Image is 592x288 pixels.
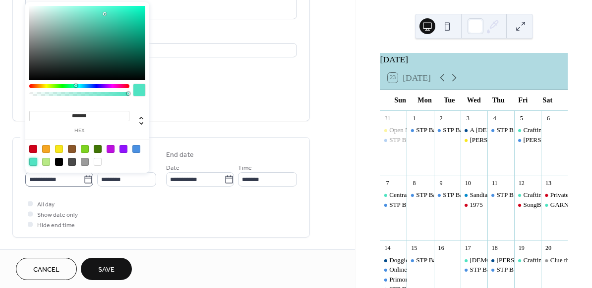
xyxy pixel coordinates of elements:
[407,126,433,135] div: STP Baby with the bath water rehearsals
[81,145,89,153] div: #7ED321
[524,126,563,135] div: Crafting Circle
[42,145,50,153] div: #F5A623
[383,179,392,188] div: 7
[383,114,392,122] div: 31
[490,114,499,122] div: 4
[107,145,115,153] div: #BD10E0
[514,200,541,209] div: SongBird Rehearsal
[437,114,445,122] div: 2
[94,158,102,166] div: #FFFFFF
[541,191,568,199] div: Private rehearsal
[81,258,132,280] button: Save
[541,256,568,265] div: Clue the Movie
[29,145,37,153] div: #D0021B
[383,244,392,252] div: 14
[514,256,541,265] div: Crafting Circle
[389,275,533,284] div: Primordial Sound Meditation with [PERSON_NAME]
[443,126,549,135] div: STP Baby with the bath water rehearsals
[517,114,526,122] div: 5
[94,145,102,153] div: #417505
[514,126,541,135] div: Crafting Circle
[517,244,526,252] div: 19
[461,136,487,144] div: Matt Flinner Trio opening guest Briony Hunn
[37,199,55,210] span: All day
[68,158,76,166] div: #4A4A4A
[413,90,437,110] div: Mon
[380,265,407,274] div: Online Silent Auction for Campout for the cause ends
[55,145,63,153] div: #F8E71C
[380,256,407,265] div: Doggie Market
[443,191,549,199] div: STP Baby with the bath water rehearsals
[511,90,535,110] div: Fri
[464,114,472,122] div: 3
[389,136,495,144] div: STP Baby with the bath water rehearsals
[389,200,495,209] div: STP Baby with the bath water rehearsals
[29,158,37,166] div: #50E3C2
[410,244,418,252] div: 15
[490,244,499,252] div: 18
[514,191,541,199] div: Crafting Circle
[487,191,514,199] div: STP Baby with the bath water rehearsals
[389,265,530,274] div: Online Silent Auction for Campout for the cause ends
[416,126,522,135] div: STP Baby with the bath water rehearsals
[410,114,418,122] div: 1
[407,256,433,265] div: STP Baby with the bath water rehearsals
[461,126,487,135] div: A Church Board Meeting
[238,163,252,173] span: Time
[37,220,75,231] span: Hide end time
[388,90,413,110] div: Sun
[389,256,429,265] div: Doggie Market
[380,275,407,284] div: Primordial Sound Meditation with Priti Chanda Klco
[29,128,129,134] label: hex
[68,145,76,153] div: #8B572A
[166,150,194,160] div: End date
[524,256,563,265] div: Crafting Circle
[16,258,77,280] button: Cancel
[33,265,59,275] span: Cancel
[470,126,589,135] div: A [DEMOGRAPHIC_DATA] Board Meeting
[380,136,407,144] div: STP Baby with the bath water rehearsals
[490,179,499,188] div: 11
[524,200,576,209] div: SongBird Rehearsal
[517,179,526,188] div: 12
[470,200,482,209] div: 1975
[514,136,541,144] div: Salida Moth Mixed ages auditions
[25,31,295,42] div: Location
[461,256,487,265] div: Shamanic Healing Circle with Sarah Sol
[81,158,89,166] div: #9B9B9B
[389,126,415,135] div: Open Mic
[464,244,472,252] div: 17
[464,179,472,188] div: 10
[407,191,433,199] div: STP Baby with the bath water rehearsals
[55,158,63,166] div: #000000
[166,163,179,173] span: Date
[380,191,407,199] div: Central Colorado Humanist
[98,265,115,275] span: Save
[461,200,487,209] div: 1975
[544,114,552,122] div: 6
[486,90,511,110] div: Thu
[416,191,522,199] div: STP Baby with the bath water rehearsals
[487,126,514,135] div: STP Baby with the bath water rehearsals
[544,179,552,188] div: 13
[461,265,487,274] div: STP Baby with the bath water rehearsals
[434,191,461,199] div: STP Baby with the bath water rehearsals
[461,191,487,199] div: Sandia Hearing Aid Center
[437,179,445,188] div: 9
[470,265,576,274] div: STP Baby with the bath water rehearsals
[487,265,514,274] div: STP Baby with the bath water rehearsals
[42,158,50,166] div: #B8E986
[535,90,560,110] div: Sat
[462,90,486,110] div: Wed
[132,145,140,153] div: #4A90E2
[380,53,568,66] div: [DATE]
[541,200,568,209] div: GARNA presents Colorado Environmental Film Fest
[497,256,549,265] div: [PERSON_NAME]
[119,145,127,153] div: #9013FE
[410,179,418,188] div: 8
[434,126,461,135] div: STP Baby with the bath water rehearsals
[487,256,514,265] div: Reed Foehl
[544,244,552,252] div: 20
[437,244,445,252] div: 16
